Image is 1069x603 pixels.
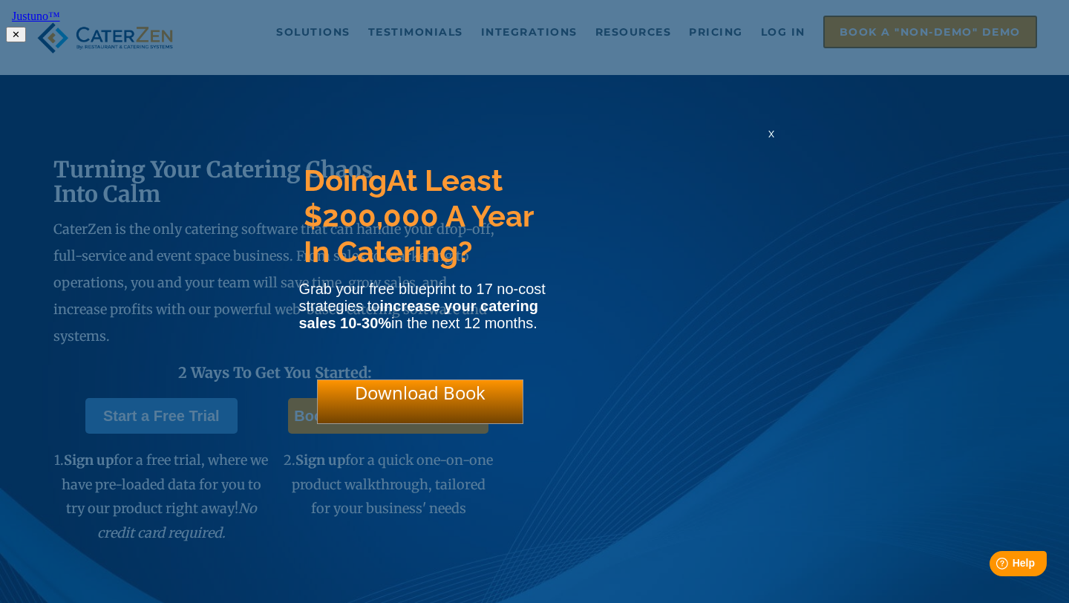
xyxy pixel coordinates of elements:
strong: increase your catering sales 10-30% [299,298,538,331]
div: x [759,126,783,156]
span: x [768,126,774,140]
span: Grab your free blueprint to 17 no-cost strategies to in the next 12 months. [299,281,546,331]
span: Doing [304,163,387,198]
iframe: Help widget launcher [937,545,1053,587]
div: Download Book [317,379,523,424]
button: ✕ [6,27,26,42]
span: Download Book [355,380,486,405]
span: At Least $200,000 A Year In Catering? [304,163,533,269]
